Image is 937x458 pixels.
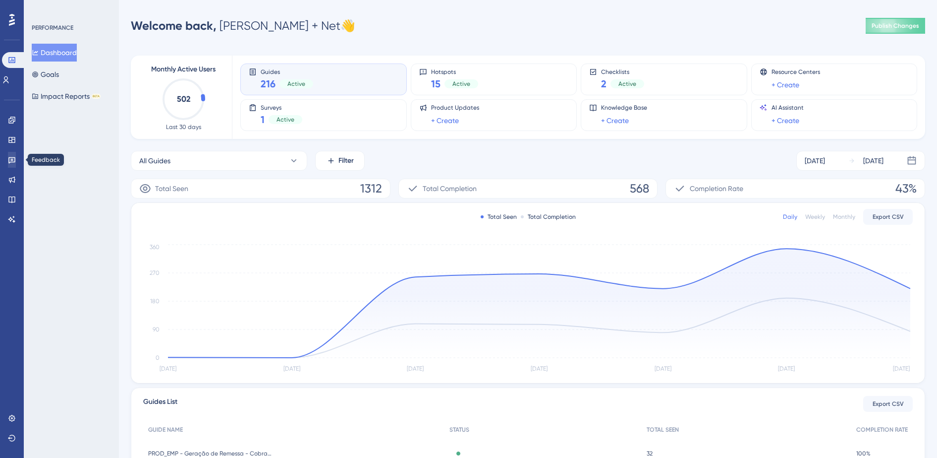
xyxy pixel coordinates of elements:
[772,68,820,76] span: Resource Centers
[521,213,576,221] div: Total Completion
[150,298,160,305] tspan: 180
[893,365,910,372] tspan: [DATE]
[601,77,606,91] span: 2
[261,77,276,91] span: 216
[261,68,313,75] span: Guides
[873,213,904,221] span: Export CSV
[783,213,797,221] div: Daily
[856,426,908,434] span: COMPLETION RATE
[150,244,160,251] tspan: 360
[155,183,188,195] span: Total Seen
[32,65,59,83] button: Goals
[276,116,294,124] span: Active
[618,80,636,88] span: Active
[431,115,459,127] a: + Create
[431,77,441,91] span: 15
[531,365,548,372] tspan: [DATE]
[866,18,925,34] button: Publish Changes
[166,123,201,131] span: Last 30 days
[856,450,871,458] span: 100%
[315,151,365,171] button: Filter
[150,269,160,276] tspan: 270
[772,79,799,91] a: + Create
[630,181,649,196] span: 568
[601,104,647,112] span: Knowledge Base
[143,396,177,412] span: Guides List
[778,365,795,372] tspan: [DATE]
[481,213,517,221] div: Total Seen
[647,426,679,434] span: TOTAL SEEN
[863,155,883,167] div: [DATE]
[431,68,478,75] span: Hotspots
[32,24,73,32] div: PERFORMANCE
[360,181,382,196] span: 1312
[92,94,101,99] div: BETA
[833,213,855,221] div: Monthly
[160,365,176,372] tspan: [DATE]
[601,115,629,127] a: + Create
[452,80,470,88] span: Active
[283,365,300,372] tspan: [DATE]
[655,365,671,372] tspan: [DATE]
[261,104,302,111] span: Surveys
[647,450,653,458] span: 32
[177,94,190,104] text: 502
[690,183,743,195] span: Completion Rate
[423,183,477,195] span: Total Completion
[449,426,469,434] span: STATUS
[139,155,170,167] span: All Guides
[131,18,217,33] span: Welcome back,
[872,22,919,30] span: Publish Changes
[32,44,77,62] button: Dashboard
[772,115,799,127] a: + Create
[156,354,160,361] tspan: 0
[772,104,804,112] span: AI Assistant
[131,18,355,34] div: [PERSON_NAME] + Net 👋
[148,426,183,434] span: GUIDE NAME
[151,64,216,75] span: Monthly Active Users
[338,155,354,167] span: Filter
[895,181,917,196] span: 43%
[863,209,913,225] button: Export CSV
[601,68,644,75] span: Checklists
[32,87,101,105] button: Impact ReportsBETA
[431,104,479,112] span: Product Updates
[153,326,160,333] tspan: 90
[407,365,424,372] tspan: [DATE]
[148,450,272,458] span: PROD_EMP - Geração de Remessa - Cobrança
[805,155,825,167] div: [DATE]
[805,213,825,221] div: Weekly
[131,151,307,171] button: All Guides
[261,113,265,127] span: 1
[863,396,913,412] button: Export CSV
[287,80,305,88] span: Active
[873,400,904,408] span: Export CSV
